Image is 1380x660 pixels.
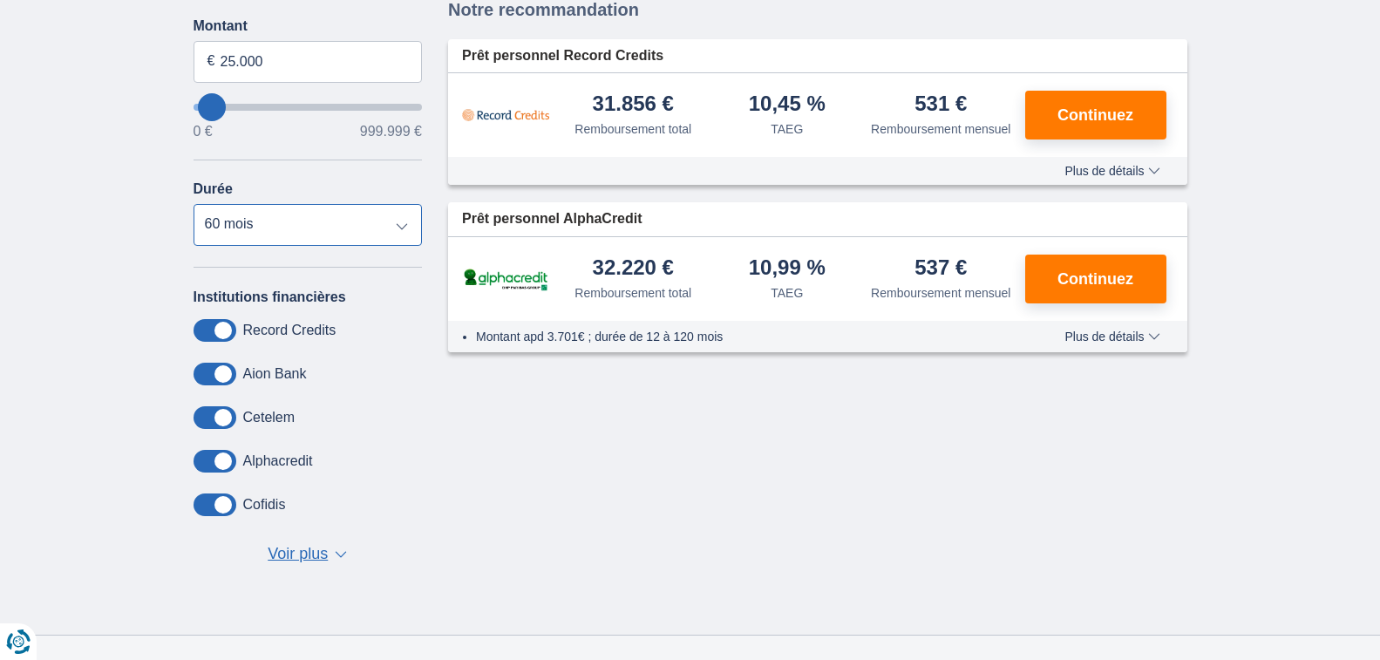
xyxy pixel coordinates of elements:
[1051,330,1173,344] button: Plus de détails
[243,323,337,338] label: Record Credits
[194,125,213,139] span: 0 €
[360,125,422,139] span: 999.999 €
[871,120,1010,138] div: Remboursement mensuel
[1057,271,1133,287] span: Continuez
[268,543,328,566] span: Voir plus
[574,284,691,302] div: Remboursement total
[476,328,1014,345] li: Montant apd 3.701€ ; durée de 12 à 120 mois
[243,497,286,513] label: Cofidis
[207,51,215,71] span: €
[914,257,967,281] div: 537 €
[462,46,663,66] span: Prêt personnel Record Credits
[574,120,691,138] div: Remboursement total
[749,257,826,281] div: 10,99 %
[243,410,296,425] label: Cetelem
[771,120,803,138] div: TAEG
[1057,107,1133,123] span: Continuez
[243,366,307,382] label: Aion Bank
[243,453,313,469] label: Alphacredit
[1051,164,1173,178] button: Plus de détails
[194,104,423,111] input: wantToBorrow
[194,18,423,34] label: Montant
[914,93,967,117] div: 531 €
[593,93,674,117] div: 31.856 €
[194,181,233,197] label: Durée
[462,209,642,229] span: Prêt personnel AlphaCredit
[1064,330,1159,343] span: Plus de détails
[194,289,346,305] label: Institutions financières
[593,257,674,281] div: 32.220 €
[749,93,826,117] div: 10,45 %
[262,542,352,567] button: Voir plus ▼
[1025,91,1166,139] button: Continuez
[771,284,803,302] div: TAEG
[335,551,347,558] span: ▼
[1025,255,1166,303] button: Continuez
[462,266,549,293] img: pret personnel AlphaCredit
[462,93,549,137] img: pret personnel Record Credits
[1064,165,1159,177] span: Plus de détails
[871,284,1010,302] div: Remboursement mensuel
